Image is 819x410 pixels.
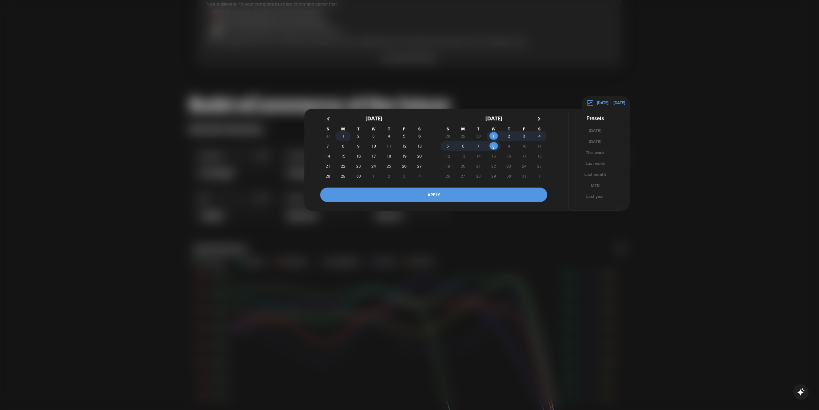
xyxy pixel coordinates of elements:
[568,114,622,122] div: Presets
[471,127,486,131] span: T
[517,151,532,161] button: 17
[440,127,455,131] span: S
[356,150,361,162] span: 16
[532,127,547,131] span: S
[417,160,422,172] span: 27
[320,151,335,161] button: 14
[462,140,464,152] span: 6
[351,171,366,181] button: 30
[402,150,407,162] span: 19
[523,130,525,142] span: 3
[342,140,344,152] span: 8
[326,160,330,172] span: 21
[501,131,517,141] button: 2
[532,141,547,151] button: 11
[371,140,376,152] span: 10
[342,130,344,142] span: 1
[351,141,366,151] button: 9
[476,170,481,182] span: 28
[335,131,350,141] button: 1
[371,150,376,162] span: 17
[522,160,527,172] span: 24
[351,127,366,131] span: T
[568,171,622,178] button: Last month
[335,127,350,131] span: M
[501,141,517,151] button: 9
[517,171,532,181] button: 31
[517,161,532,171] button: 24
[388,130,390,142] span: 4
[351,131,366,141] button: 2
[397,151,412,161] button: 19
[440,171,455,181] button: 26
[446,150,450,162] span: 12
[440,110,547,127] div: [DATE]
[447,140,449,152] span: 5
[335,151,350,161] button: 15
[508,130,510,142] span: 2
[501,127,517,131] span: T
[461,170,465,182] span: 27
[366,127,381,131] span: W
[417,140,422,152] span: 13
[486,151,501,161] button: 15
[397,131,412,141] button: 5
[335,161,350,171] button: 22
[446,160,450,172] span: 19
[517,141,532,151] button: 10
[568,182,622,189] button: MTD
[412,127,427,131] span: S
[356,160,361,172] span: 23
[532,161,547,171] button: 25
[357,130,360,142] span: 2
[568,138,622,145] button: [DATE]
[335,171,350,181] button: 29
[492,140,495,152] span: 8
[351,151,366,161] button: 16
[320,161,335,171] button: 21
[491,160,496,172] span: 22
[486,141,501,151] button: 8
[357,140,360,152] span: 9
[366,131,381,141] button: 3
[594,100,625,106] p: [DATE] — [DATE]
[402,140,407,152] span: 12
[537,140,542,152] span: 11
[320,110,427,127] div: [DATE]
[568,160,622,167] button: Last week
[397,161,412,171] button: 26
[492,130,495,142] span: 1
[471,151,486,161] button: 14
[327,140,329,152] span: 7
[508,140,510,152] span: 9
[412,161,427,171] button: 27
[366,141,381,151] button: 10
[381,131,397,141] button: 4
[381,127,397,131] span: T
[440,151,455,161] button: 12
[461,160,465,172] span: 20
[371,160,376,172] span: 24
[501,161,517,171] button: 23
[403,130,405,142] span: 5
[446,170,450,182] span: 26
[326,170,330,182] span: 28
[320,141,335,151] button: 7
[522,150,527,162] span: 17
[455,161,470,171] button: 20
[568,149,622,156] button: This week
[412,131,427,141] button: 6
[471,141,486,151] button: 7
[335,141,350,151] button: 8
[412,151,427,161] button: 20
[491,150,496,162] span: 15
[501,171,517,181] button: 30
[387,140,391,152] span: 11
[471,171,486,181] button: 28
[501,151,517,161] button: 16
[587,99,594,106] img: 01.01.24 — 07.01.24
[491,170,496,182] span: 29
[538,130,541,142] span: 4
[486,161,501,171] button: 22
[582,96,630,109] button: [DATE] — [DATE][DATE]SMTWTFS311234567891011121314151617181920212223242526272829301234[DATE]SMTWTF...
